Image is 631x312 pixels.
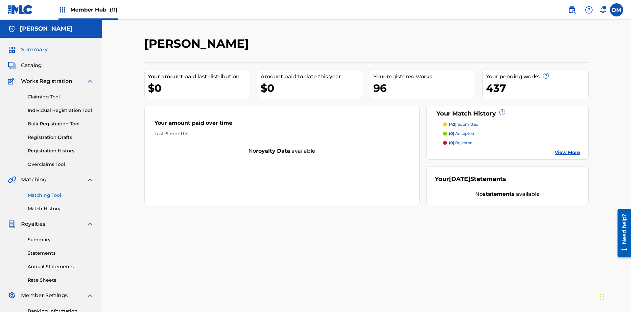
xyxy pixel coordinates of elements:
[86,220,94,228] img: expand
[613,206,631,260] iframe: Resource Center
[543,73,549,78] span: ?
[449,175,470,183] span: [DATE]
[21,220,45,228] span: Royalties
[21,46,48,54] span: Summary
[28,107,94,114] a: Individual Registration Tool
[449,140,473,146] p: rejected
[8,292,16,299] img: Member Settings
[144,36,252,51] h2: [PERSON_NAME]
[261,81,363,95] div: $0
[610,3,623,16] div: User Menu
[28,205,94,212] a: Match History
[449,121,479,127] p: submitted
[145,147,419,155] div: No available
[154,119,409,130] div: Your amount paid over time
[110,7,118,13] span: (11)
[599,7,606,13] div: Notifications
[28,147,94,154] a: Registration History
[148,81,250,95] div: $0
[148,73,250,81] div: Your amount paid last distribution
[28,236,94,243] a: Summary
[435,190,580,198] div: No available
[443,131,580,137] a: (0) accepted
[20,25,73,33] h5: RONALD MCTESTERSON
[28,263,94,270] a: Annual Statements
[8,62,42,69] a: CatalogCatalog
[585,6,593,14] img: help
[449,131,474,137] p: accepted
[600,287,604,307] div: Drag
[582,3,596,16] div: Help
[449,131,454,136] span: (0)
[86,176,94,184] img: expand
[28,161,94,168] a: Overclaims Tool
[28,277,94,284] a: Rate Sheets
[21,292,68,299] span: Member Settings
[568,6,576,14] img: search
[86,292,94,299] img: expand
[256,148,290,154] strong: royalty data
[483,191,515,197] strong: statements
[449,140,454,145] span: (0)
[486,73,588,81] div: Your pending works
[21,62,42,69] span: Catalog
[435,175,506,184] div: Your Statements
[28,134,94,141] a: Registration Drafts
[373,81,476,95] div: 96
[8,77,16,85] img: Works Registration
[500,110,505,115] span: ?
[8,5,33,14] img: MLC Logo
[443,121,580,127] a: (42) submitted
[86,77,94,85] img: expand
[598,280,631,312] iframe: Chat Widget
[261,73,363,81] div: Amount paid to date this year
[435,109,580,118] div: Your Match History
[21,176,47,184] span: Matching
[8,176,16,184] img: Matching
[565,3,578,16] a: Public Search
[373,73,476,81] div: Your registered works
[8,62,16,69] img: Catalog
[154,130,409,137] div: Last 6 months
[449,122,456,127] span: (42)
[8,46,48,54] a: SummarySummary
[486,81,588,95] div: 437
[443,140,580,146] a: (0) rejected
[8,220,16,228] img: Royalties
[8,46,16,54] img: Summary
[28,120,94,127] a: Bulk Registration Tool
[21,77,72,85] span: Works Registration
[70,6,118,13] span: Member Hub
[555,149,580,156] a: View More
[58,6,66,14] img: Top Rightsholders
[28,192,94,199] a: Matching Tool
[28,93,94,100] a: Claiming Tool
[8,25,16,33] img: Accounts
[28,250,94,257] a: Statements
